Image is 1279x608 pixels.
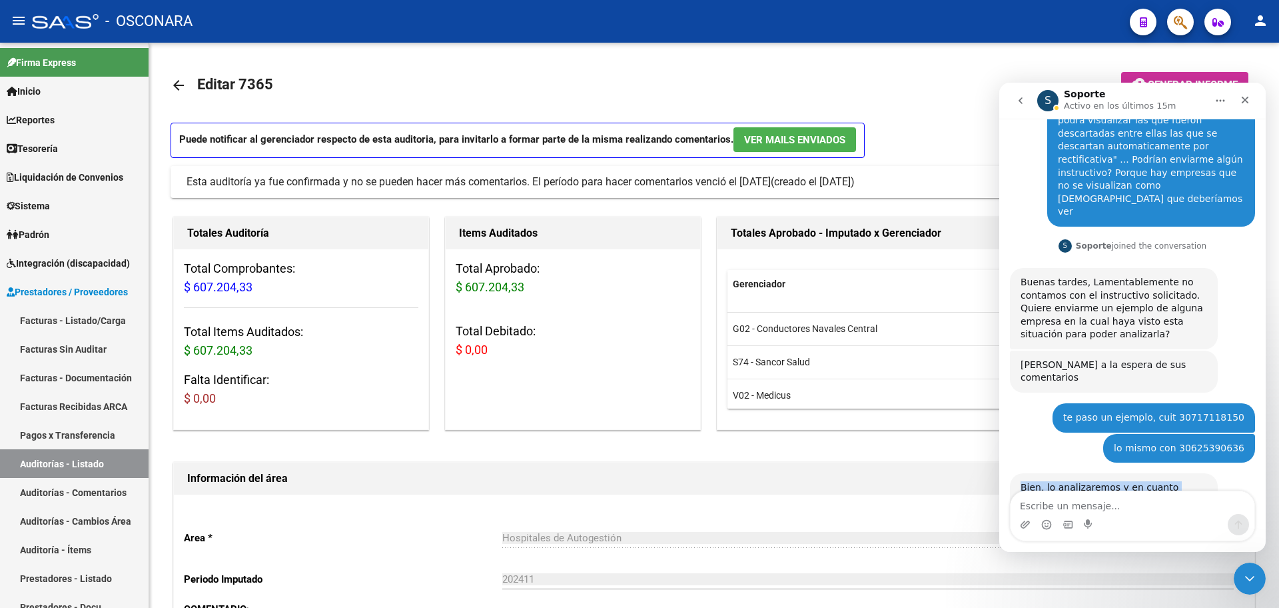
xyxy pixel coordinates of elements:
[11,391,218,446] div: Bien, lo analizaremos y en cuanto tengamos una respuesta le notificaremos.
[184,280,252,294] span: $ 607.204,33
[77,159,113,168] b: Soporte
[733,127,856,152] button: Ver Mails Enviados
[502,532,622,544] span: Hospitales de Autogestión
[733,323,877,334] span: G02 - Conductores Navales Central
[228,431,250,453] button: Enviar un mensaje…
[456,322,690,359] h3: Total Debitado:
[11,155,256,185] div: Soporte dice…
[184,391,216,405] span: $ 0,00
[64,329,245,342] div: te paso un ejemplo, cuit 30717118150
[171,77,187,93] mat-icon: arrow_back
[184,531,502,545] p: Area *
[21,276,208,302] div: [PERSON_NAME] a la espera de sus comentarios
[731,223,1230,244] h1: Totales Aprobado - Imputado x Gerenciador
[11,409,255,431] textarea: Escribe un mensaje...
[187,223,415,244] h1: Totales Auditoría
[59,157,73,170] div: Profile image for Soporte
[7,113,55,127] span: Reportes
[21,399,208,438] div: Bien, lo analizaremos y en cuanto tengamos una respuesta le notificaremos.
[11,321,256,351] div: Iara dice…
[1252,13,1268,29] mat-icon: person
[456,259,690,297] h3: Total Aprobado:
[104,351,256,381] div: lo mismo con 30625390636
[85,437,95,447] button: Start recording
[7,170,123,185] span: Liquidación de Convenios
[11,185,218,267] div: Buenas tardes, Lamentablemente no contamos con el instructivo solicitado. Quiere enviarme un ejem...
[459,223,687,244] h1: Items Auditados
[184,572,502,587] p: Periodo Imputado
[7,256,130,271] span: Integración (discapacidad)
[744,134,845,146] span: Ver Mails Enviados
[456,343,488,357] span: $ 0,00
[11,268,218,310] div: [PERSON_NAME] a la espera de sus comentarios
[187,468,1241,489] h1: Información del área
[11,185,256,268] div: Soporte dice…
[53,321,256,350] div: te paso un ejemplo, cuit 30717118150
[184,371,418,408] h3: Falta Identificar:
[187,175,771,189] div: Esta auditoría ya fue confirmada y no se pueden hacer más comentarios. El período para hacer come...
[115,359,245,373] div: lo mismo con 30625390636
[63,437,74,447] button: Selector de gif
[7,199,50,213] span: Sistema
[184,259,418,297] h3: Total Comprobantes:
[1234,563,1266,595] iframe: Intercom live chat
[7,227,49,242] span: Padrón
[21,193,208,259] div: Buenas tardes, Lamentablemente no contamos con el instructivo solicitado. Quiere enviarme un ejem...
[733,357,810,367] span: S74 - Sancor Salud
[771,175,855,189] span: (creado el [DATE])
[11,268,256,321] div: Soporte dice…
[11,391,256,475] div: Soporte dice…
[42,437,53,447] button: Selector de emoji
[456,280,524,294] span: $ 607.204,33
[1121,72,1248,97] button: Generar informe
[999,83,1266,552] iframe: Intercom live chat
[171,123,865,158] p: Puede notificar al gerenciador respecto de esta auditoria, para invitarlo a formar parte de la mi...
[184,343,252,357] span: $ 607.204,33
[1148,79,1238,91] span: Generar informe
[733,390,791,401] span: V02 - Medicus
[11,13,27,29] mat-icon: menu
[1132,75,1148,91] mat-icon: cloud_download
[11,351,256,391] div: Iara dice…
[733,279,785,289] span: Gerenciador
[7,141,58,156] span: Tesorería
[171,166,1258,198] mat-expansion-panel-header: Esta auditoría ya fue confirmada y no se pueden hacer más comentarios. El período para hacer come...
[7,55,76,70] span: Firma Express
[7,285,128,299] span: Prestadores / Proveedores
[21,437,31,447] button: Adjuntar un archivo
[7,84,41,99] span: Inicio
[105,7,193,36] span: - OSCONARA
[727,270,1134,299] datatable-header-cell: Gerenciador
[197,76,273,93] span: Editar 7365
[184,323,418,360] h3: Total Items Auditados:
[77,157,207,169] div: joined the conversation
